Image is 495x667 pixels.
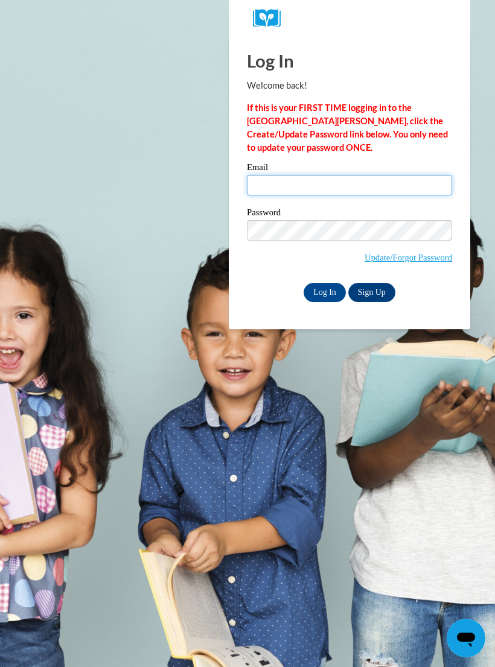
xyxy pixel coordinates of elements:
[365,253,452,262] a: Update/Forgot Password
[247,48,452,73] h1: Log In
[247,103,448,153] strong: If this is your FIRST TIME logging in to the [GEOGRAPHIC_DATA][PERSON_NAME], click the Create/Upd...
[253,9,289,28] img: Logo brand
[247,79,452,92] p: Welcome back!
[253,9,446,28] a: COX Campus
[447,619,485,657] iframe: Button to launch messaging window
[247,208,452,220] label: Password
[247,163,452,175] label: Email
[348,283,395,302] a: Sign Up
[304,283,346,302] input: Log In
